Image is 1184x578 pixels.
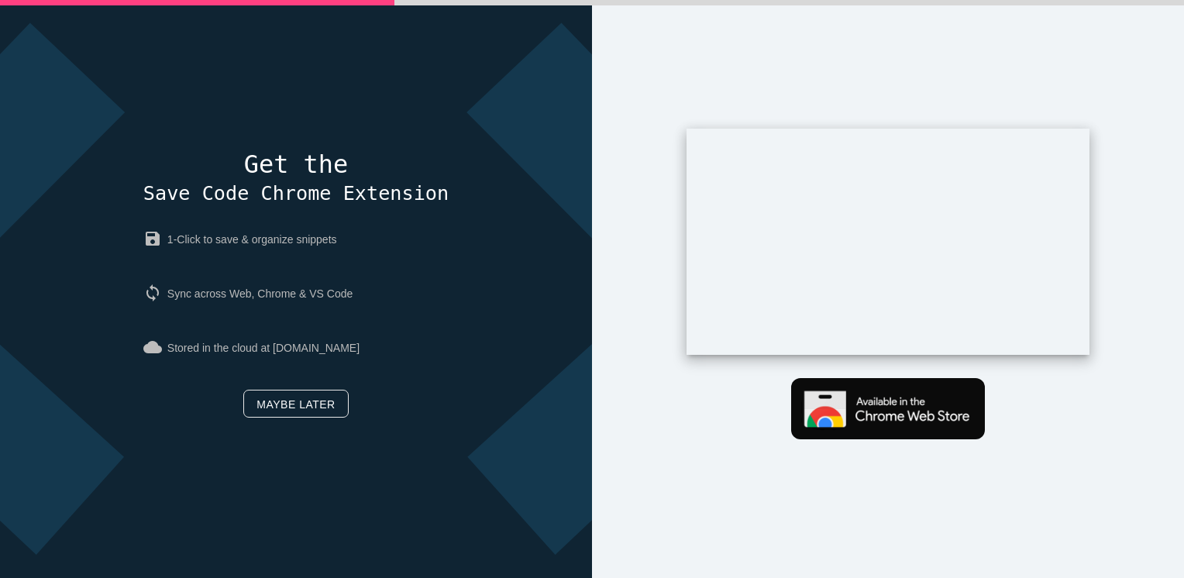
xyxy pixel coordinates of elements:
[243,390,348,418] a: Maybe later
[143,218,449,261] p: 1-Click to save & organize snippets
[143,272,449,315] p: Sync across Web, Chrome & VS Code
[143,326,449,370] p: Stored in the cloud at [DOMAIN_NAME]
[143,284,167,302] i: sync
[143,182,449,205] span: Save Code Chrome Extension
[143,229,167,248] i: save
[791,378,985,439] img: Get Chrome extension
[143,151,449,207] h4: Get the
[143,338,167,356] i: cloud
